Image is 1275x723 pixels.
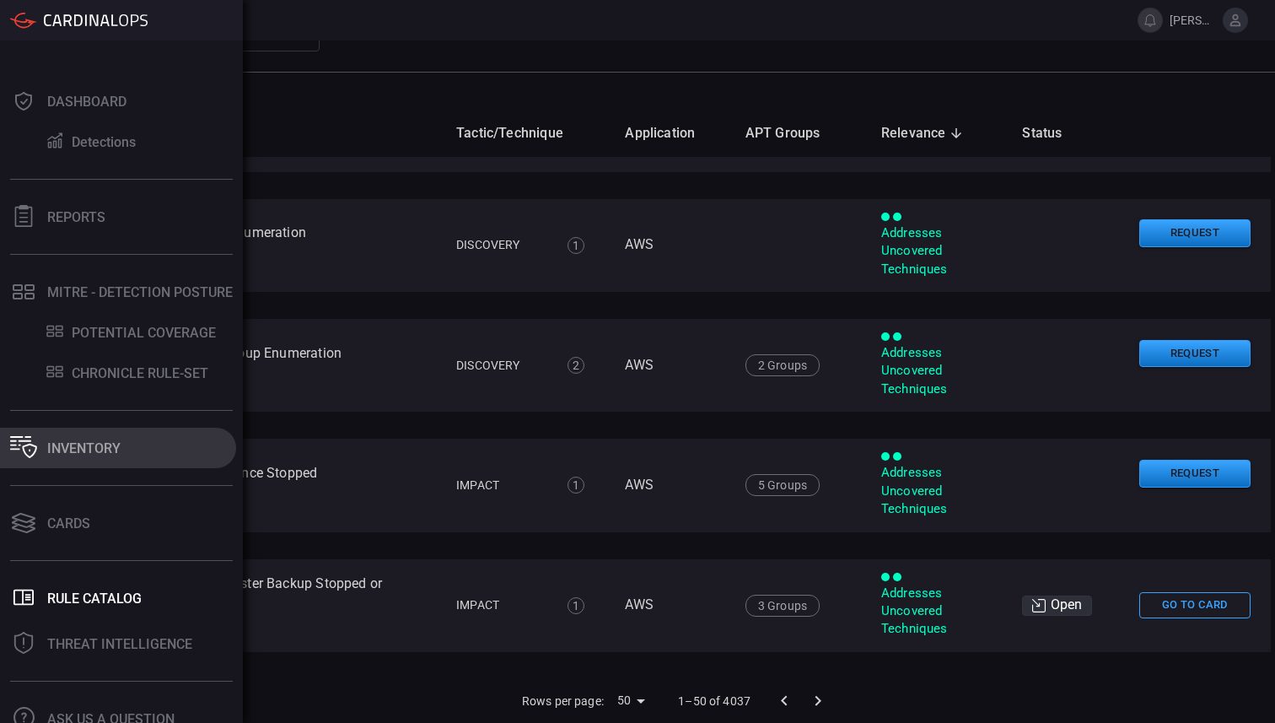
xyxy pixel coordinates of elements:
[443,109,611,157] th: Tactic/Technique
[67,199,443,292] td: AWS - Potential Storage Enumeration
[881,344,996,398] div: Addresses Uncovered Techniques
[745,595,820,617] div: 3 Groups
[47,591,142,607] div: Rule Catalog
[456,357,549,375] div: Discovery
[611,439,731,531] td: AWS
[1022,123,1084,143] span: Status
[732,109,868,157] th: APT Groups
[881,123,968,143] span: Relevance
[47,94,126,110] div: Dashboard
[67,439,443,531] td: AWS - RDS Cluster or Instance Stopped
[1139,592,1251,618] button: Go To Card
[745,354,820,376] div: 2 Groups
[678,693,750,710] p: 1–50 of 4037
[1139,340,1251,368] button: Request
[72,325,216,341] div: POTENTIAL COVERAGE
[881,464,996,518] div: Addresses Uncovered Techniques
[47,440,121,456] div: Inventory
[801,684,835,718] button: Go to next page
[568,237,584,254] div: 1
[1170,13,1216,27] span: [PERSON_NAME].[PERSON_NAME]
[47,284,233,300] div: MITRE - Detection Posture
[1022,596,1092,616] div: Open
[881,585,996,639] div: Addresses Uncovered Techniques
[1139,460,1251,488] button: Request
[611,319,731,412] td: AWS
[611,199,731,292] td: AWS
[47,209,105,225] div: Reports
[67,559,443,652] td: AWS - RDS Instance or Cluster Backup Stopped or Deleted
[47,636,192,652] div: Threat Intelligence
[568,477,584,494] div: 1
[522,693,604,710] p: Rows per page:
[568,597,584,614] div: 1
[456,596,549,614] div: Impact
[745,474,820,496] div: 5 Groups
[625,123,717,143] span: Application
[72,365,208,381] div: CHRONICLE RULE-SET
[568,357,584,374] div: 2
[47,515,90,531] div: Cards
[611,688,651,713] div: 50
[67,319,443,412] td: AWS - Potential User or Group Enumeration
[611,559,731,652] td: AWS
[1139,219,1251,247] button: Request
[456,477,549,494] div: Impact
[72,134,136,150] div: Detections
[881,224,996,278] div: Addresses Uncovered Techniques
[456,236,549,254] div: Discovery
